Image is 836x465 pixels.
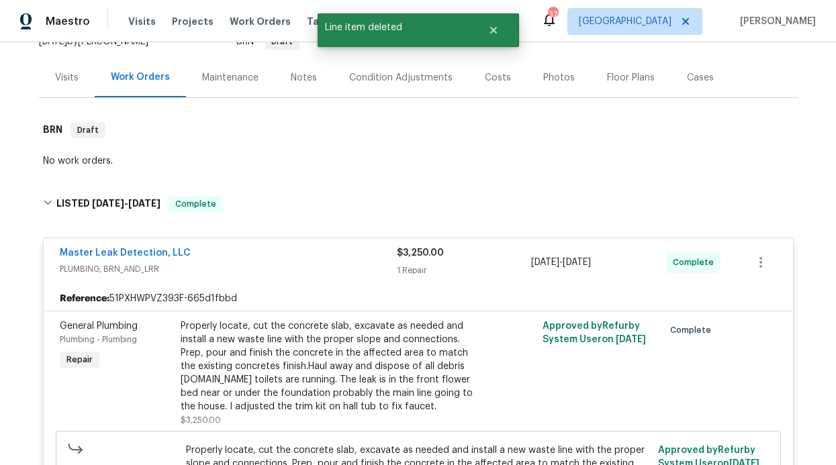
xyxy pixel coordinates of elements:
span: [DATE] [128,199,160,208]
span: Repair [61,353,98,366]
span: Approved by Refurby System User on [543,321,646,344]
span: $3,250.00 [397,248,444,258]
div: Visits [55,71,79,85]
div: Cases [687,71,714,85]
span: [DATE] [531,258,559,267]
div: Work Orders [111,70,170,84]
span: - [92,199,160,208]
div: 51PXHWPVZ393F-665d1fbbd [44,287,793,311]
div: Properly locate, cut the concrete slab, excavate as needed and install a new waste line with the ... [181,319,475,413]
span: PLUMBING, BRN_AND_LRR [60,262,397,276]
span: Projects [172,15,214,28]
span: Visits [128,15,156,28]
span: [PERSON_NAME] [735,15,816,28]
div: Costs [485,71,511,85]
div: Notes [291,71,317,85]
b: Reference: [60,292,109,305]
h6: BRN [43,122,62,138]
div: Maintenance [202,71,259,85]
button: Close [471,17,516,44]
span: Tasks [307,17,335,26]
div: No work orders. [43,154,794,168]
span: [DATE] [563,258,591,267]
span: [DATE] [39,37,67,46]
a: Master Leak Detection, LLC [60,248,191,258]
span: [DATE] [616,335,646,344]
span: $3,250.00 [181,416,221,424]
span: Maestro [46,15,90,28]
div: Floor Plans [607,71,655,85]
span: General Plumbing [60,321,138,331]
div: 37 [548,8,557,21]
span: Complete [670,323,716,337]
span: [GEOGRAPHIC_DATA] [579,15,671,28]
h6: LISTED [56,196,160,212]
span: Draft [72,123,104,137]
span: BRN [236,37,299,46]
div: Photos [543,71,575,85]
div: Condition Adjustments [349,71,453,85]
span: - [531,256,591,269]
span: Plumbing - Plumbing [60,335,137,344]
span: [DATE] [92,199,124,208]
div: LISTED [DATE]-[DATE]Complete [39,183,798,225]
div: 1 Repair [397,264,532,277]
span: Complete [673,256,719,269]
span: Complete [170,197,222,211]
span: Work Orders [230,15,291,28]
span: Line item deleted [318,13,471,42]
div: BRN Draft [39,109,798,152]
